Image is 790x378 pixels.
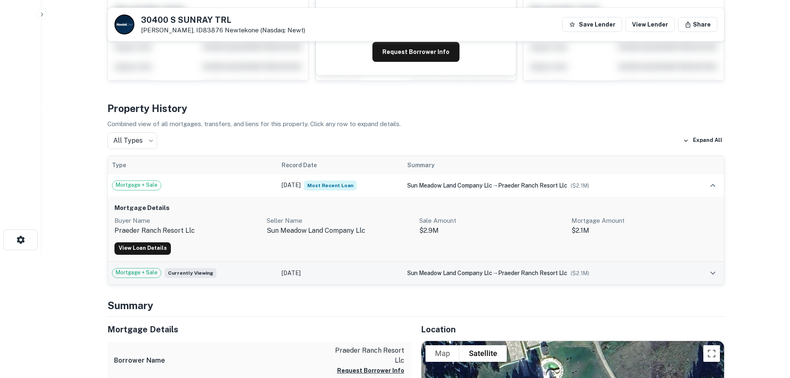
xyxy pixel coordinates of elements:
button: Save Lender [562,17,622,32]
a: View Loan Details [114,242,171,255]
h4: Summary [107,298,724,313]
p: $2.9M [419,226,565,236]
a: Newtekone (nasdaq: Newt) [225,27,305,34]
button: expand row [706,178,720,193]
p: praeder ranch resort llc [114,226,260,236]
h4: Property History [107,101,724,116]
button: Request Borrower Info [372,42,459,62]
span: praeder ranch resort llc [498,182,567,189]
th: Type [108,156,278,174]
h5: Mortgage Details [107,323,411,336]
th: Summary [403,156,690,174]
span: sun meadow land company llc [407,182,492,189]
span: Mortgage + Sale [112,181,161,189]
span: praeder ranch resort llc [498,270,567,276]
span: Most Recent Loan [304,180,357,190]
p: sun meadow land company llc [267,226,413,236]
p: [PERSON_NAME], ID83876 [141,27,305,34]
button: Request Borrower Info [337,366,404,376]
p: Seller Name [267,216,413,226]
iframe: Chat Widget [749,312,790,351]
td: [DATE] [277,262,403,284]
button: Show satellite imagery [459,345,507,362]
button: Toggle fullscreen view [703,345,720,362]
span: ($ 2.1M ) [571,270,589,276]
button: Show street map [425,345,459,362]
div: → [407,181,686,190]
h5: 30400 S SUNRAY TRL [141,16,305,24]
div: → [407,268,686,278]
span: ($ 2.1M ) [571,183,589,189]
p: Sale Amount [419,216,565,226]
p: Mortgage Amount [571,216,717,226]
p: praeder ranch resort llc [330,346,404,366]
div: All Types [107,132,157,149]
a: View Lender [625,17,675,32]
button: Expand All [681,134,724,147]
span: Mortgage + Sale [112,268,161,277]
button: expand row [706,266,720,280]
h6: Mortgage Details [114,203,717,213]
td: [DATE] [277,174,403,197]
h6: Borrower Name [114,356,165,366]
span: sun meadow land company llc [407,270,492,276]
p: $2.1M [571,226,717,236]
span: Currently viewing [165,268,216,278]
button: Share [678,17,717,32]
p: Combined view of all mortgages, transfers, and liens for this property. Click any row to expand d... [107,119,724,129]
th: Record Date [277,156,403,174]
p: Buyer Name [114,216,260,226]
h5: Location [421,323,724,336]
